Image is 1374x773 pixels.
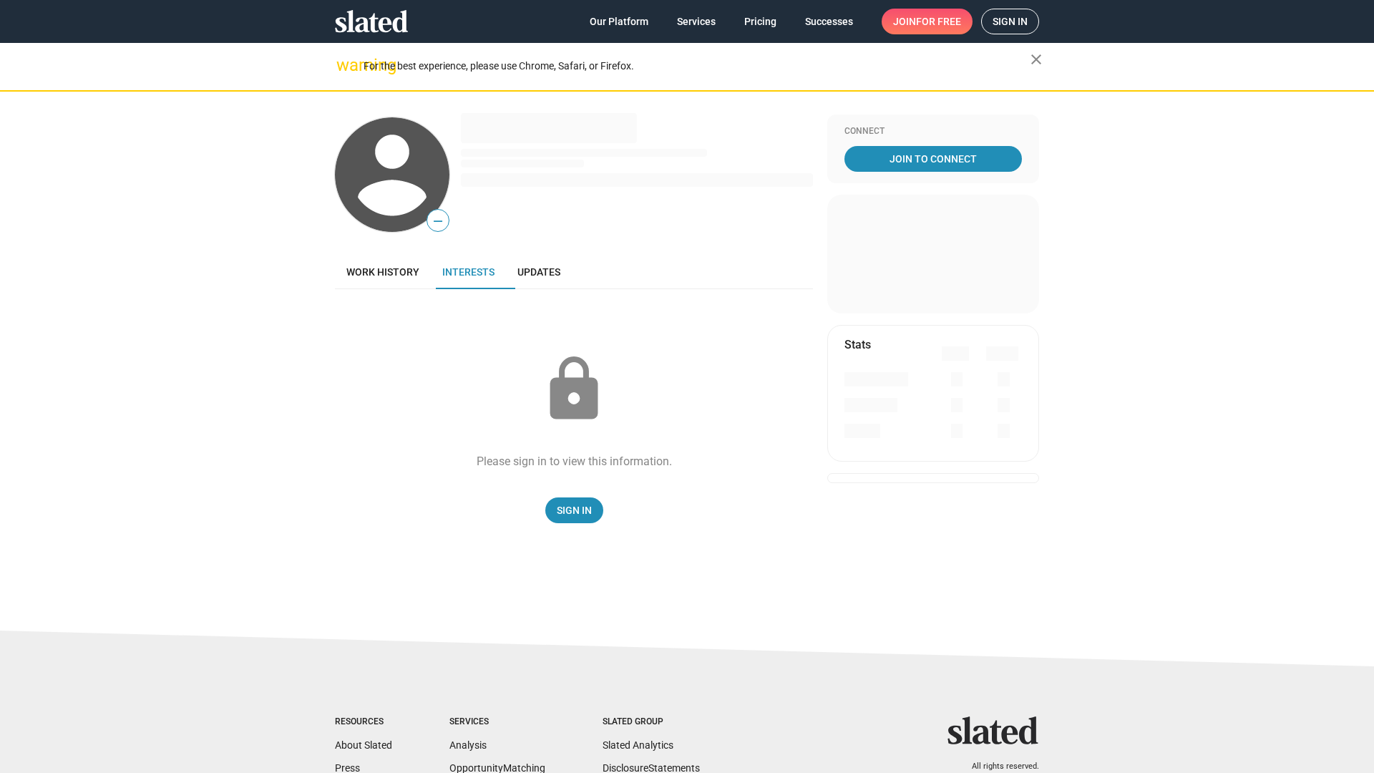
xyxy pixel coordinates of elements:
[893,9,961,34] span: Join
[744,9,776,34] span: Pricing
[677,9,716,34] span: Services
[335,255,431,289] a: Work history
[427,212,449,230] span: —
[916,9,961,34] span: for free
[603,739,673,751] a: Slated Analytics
[449,716,545,728] div: Services
[506,255,572,289] a: Updates
[335,716,392,728] div: Resources
[545,497,603,523] a: Sign In
[733,9,788,34] a: Pricing
[442,266,494,278] span: Interests
[844,337,871,352] mat-card-title: Stats
[805,9,853,34] span: Successes
[517,266,560,278] span: Updates
[882,9,973,34] a: Joinfor free
[794,9,864,34] a: Successes
[590,9,648,34] span: Our Platform
[538,354,610,425] mat-icon: lock
[364,57,1030,76] div: For the best experience, please use Chrome, Safari, or Firefox.
[431,255,506,289] a: Interests
[847,146,1019,172] span: Join To Connect
[336,57,354,74] mat-icon: warning
[1028,51,1045,68] mat-icon: close
[578,9,660,34] a: Our Platform
[557,497,592,523] span: Sign In
[666,9,727,34] a: Services
[844,146,1022,172] a: Join To Connect
[346,266,419,278] span: Work history
[603,716,700,728] div: Slated Group
[844,126,1022,137] div: Connect
[449,739,487,751] a: Analysis
[335,739,392,751] a: About Slated
[981,9,1039,34] a: Sign in
[993,9,1028,34] span: Sign in
[477,454,672,469] div: Please sign in to view this information.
